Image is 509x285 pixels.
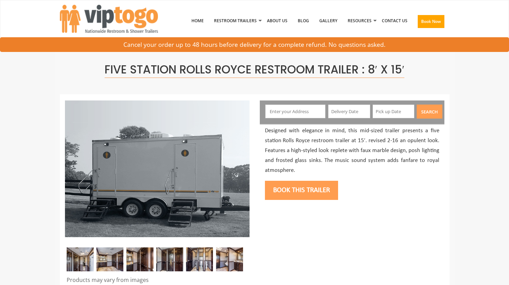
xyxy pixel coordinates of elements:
img: VIPTOGO [60,5,158,33]
a: Contact Us [377,3,413,39]
button: Book Now [418,15,444,28]
a: About Us [262,3,293,39]
a: Blog [293,3,314,39]
p: Designed with elegance in mind, this mid-sized trailer presents a five station Rolls Royce restro... [265,126,439,176]
a: Gallery [314,3,343,39]
button: Book this trailer [265,181,338,200]
span: Five Station Rolls Royce Restroom Trailer : 8′ x 15′ [105,62,404,78]
img: Restroom trailer rental [96,247,123,271]
img: Restroom Trailer [216,247,243,271]
a: Resources [343,3,377,39]
a: Book Now [413,3,450,43]
a: Restroom Trailers [209,3,262,39]
button: Search [417,105,442,119]
img: Restroom Trailer [186,247,213,271]
a: Home [186,3,209,39]
img: Restroom Trailer [67,247,94,271]
input: Enter your Address [265,105,325,118]
input: Delivery Date [328,105,370,118]
img: Restroom Trailer [156,247,183,271]
img: Full view of five station restroom trailer with two separate doors for men and women [65,100,250,237]
input: Pick up Date [373,105,415,118]
img: Restroom Trailer [126,247,153,271]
